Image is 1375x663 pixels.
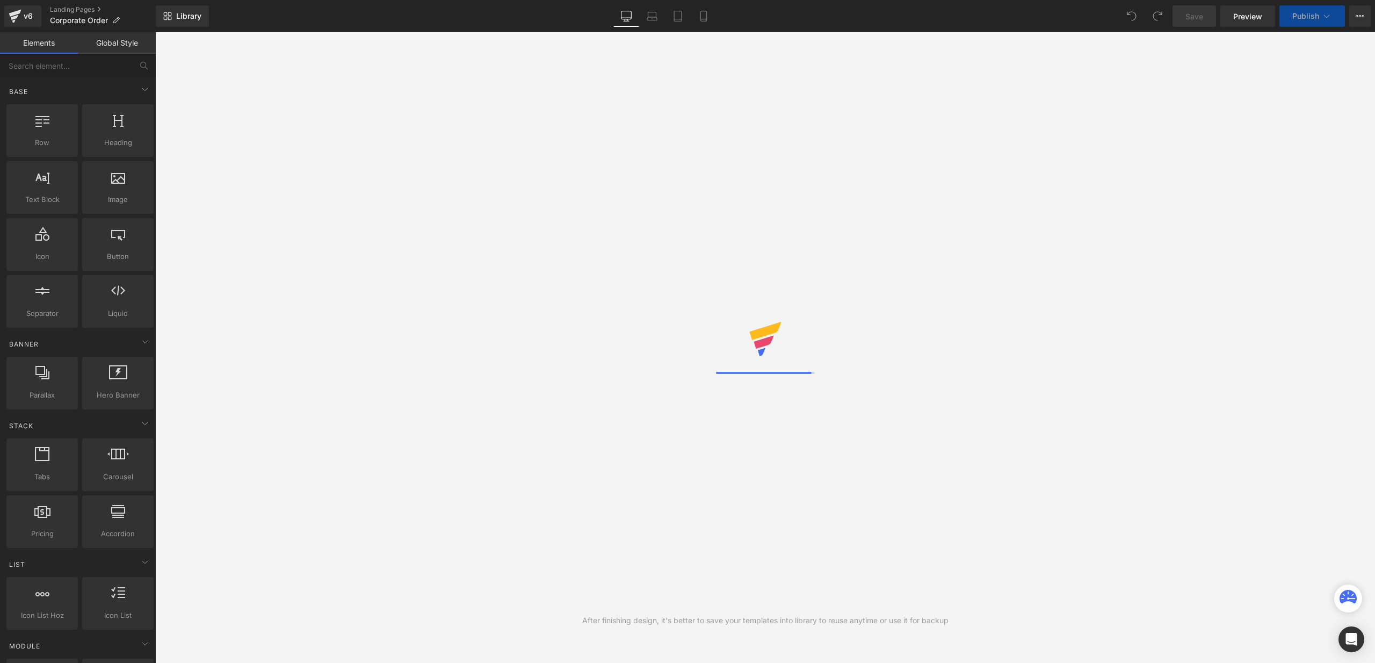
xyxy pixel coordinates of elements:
[582,615,949,626] div: After finishing design, it's better to save your templates into library to reuse anytime or use i...
[85,610,150,621] span: Icon List
[10,390,75,401] span: Parallax
[1233,11,1262,22] span: Preview
[10,308,75,319] span: Separator
[1279,5,1345,27] button: Publish
[8,339,40,349] span: Banner
[1220,5,1275,27] a: Preview
[8,87,29,97] span: Base
[8,421,34,431] span: Stack
[8,641,41,651] span: Module
[85,194,150,205] span: Image
[691,5,717,27] a: Mobile
[639,5,665,27] a: Laptop
[85,528,150,539] span: Accordion
[10,471,75,482] span: Tabs
[1338,626,1364,652] div: Open Intercom Messenger
[10,194,75,205] span: Text Block
[1121,5,1142,27] button: Undo
[50,16,108,25] span: Corporate Order
[4,5,41,27] a: v6
[78,32,156,54] a: Global Style
[176,11,201,21] span: Library
[10,137,75,148] span: Row
[1349,5,1371,27] button: More
[1292,12,1319,20] span: Publish
[85,471,150,482] span: Carousel
[10,251,75,262] span: Icon
[665,5,691,27] a: Tablet
[85,390,150,401] span: Hero Banner
[10,528,75,539] span: Pricing
[10,610,75,621] span: Icon List Hoz
[8,559,26,570] span: List
[85,251,150,262] span: Button
[1185,11,1203,22] span: Save
[21,9,35,23] div: v6
[50,5,156,14] a: Landing Pages
[156,5,209,27] a: New Library
[1147,5,1168,27] button: Redo
[613,5,639,27] a: Desktop
[85,308,150,319] span: Liquid
[85,137,150,148] span: Heading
